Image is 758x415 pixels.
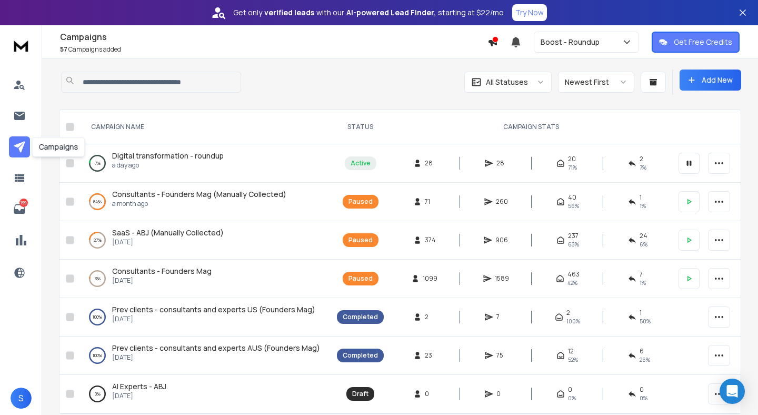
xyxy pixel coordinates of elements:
[640,386,644,394] span: 0
[568,355,578,364] span: 52 %
[78,221,331,260] td: 27%SaaS - ABJ (Manually Collected)[DATE]
[567,279,577,287] span: 42 %
[425,236,436,244] span: 374
[640,232,647,240] span: 24
[331,110,390,144] th: STATUS
[568,394,576,402] span: 0%
[95,158,101,169] p: 7 %
[95,273,101,284] p: 3 %
[112,392,166,400] p: [DATE]
[11,36,32,55] img: logo
[495,236,508,244] span: 906
[568,240,579,249] span: 63 %
[680,70,741,91] button: Add New
[390,110,672,144] th: CAMPAIGN STATS
[351,159,371,167] div: Active
[568,386,572,394] span: 0
[32,137,85,157] div: Campaigns
[640,240,647,249] span: 6 %
[652,32,740,53] button: Get Free Credits
[496,313,507,321] span: 7
[512,4,547,21] button: Try Now
[112,343,320,353] a: Prev clients - consultants and experts AUS (Founders Mag)
[112,343,320,353] span: Prev clients - consultants and experts AUS (Founders Mag)
[674,37,732,47] p: Get Free Credits
[425,159,435,167] span: 28
[233,7,504,18] p: Get only with our starting at $22/mo
[112,151,224,161] span: Digital transformation - roundup
[348,197,373,206] div: Paused
[78,183,331,221] td: 84%Consultants - Founders Mag (Manually Collected)a month ago
[94,235,102,245] p: 27 %
[495,274,509,283] span: 1589
[425,313,435,321] span: 2
[640,394,647,402] span: 0%
[112,315,315,323] p: [DATE]
[112,304,315,315] a: Prev clients - consultants and experts US (Founders Mag)
[567,270,580,279] span: 463
[112,228,224,238] span: SaaS - ABJ (Manually Collected)
[568,163,577,172] span: 71 %
[640,163,646,172] span: 7 %
[343,313,378,321] div: Completed
[112,151,224,161] a: Digital transformation - roundup
[346,7,436,18] strong: AI-powered Lead Finder,
[112,200,286,208] p: a month ago
[112,381,166,392] a: AI Experts - ABJ
[720,379,745,404] div: Open Intercom Messenger
[78,375,331,413] td: 0%AI Experts - ABJ[DATE]
[568,193,576,202] span: 40
[568,155,576,163] span: 20
[640,193,642,202] span: 1
[496,197,508,206] span: 260
[78,298,331,337] td: 100%Prev clients - consultants and experts US (Founders Mag)[DATE]
[112,161,224,170] p: a day ago
[640,309,642,317] span: 1
[9,199,30,220] a: 199
[93,196,102,207] p: 84 %
[78,260,331,298] td: 3%Consultants - Founders Mag[DATE]
[348,274,373,283] div: Paused
[566,317,580,325] span: 100 %
[60,31,487,43] h1: Campaigns
[568,232,579,240] span: 237
[78,337,331,375] td: 100%Prev clients - consultants and experts AUS (Founders Mag)[DATE]
[112,304,315,314] span: Prev clients - consultants and experts US (Founders Mag)
[112,276,212,285] p: [DATE]
[423,274,437,283] span: 1099
[515,7,544,18] p: Try Now
[640,155,643,163] span: 2
[348,236,373,244] div: Paused
[640,317,651,325] span: 50 %
[568,202,579,210] span: 56 %
[112,266,212,276] a: Consultants - Founders Mag
[640,279,646,287] span: 1 %
[11,388,32,409] button: S
[425,351,435,360] span: 23
[78,110,331,144] th: CAMPAIGN NAME
[112,353,320,362] p: [DATE]
[112,228,224,238] a: SaaS - ABJ (Manually Collected)
[112,238,224,246] p: [DATE]
[640,355,650,364] span: 26 %
[343,351,378,360] div: Completed
[566,309,570,317] span: 2
[496,351,507,360] span: 75
[352,390,368,398] div: Draft
[19,199,28,207] p: 199
[93,312,102,322] p: 100 %
[486,77,528,87] p: All Statuses
[60,45,487,54] p: Campaigns added
[640,347,644,355] span: 6
[496,159,507,167] span: 28
[60,45,67,54] span: 57
[78,144,331,183] td: 7%Digital transformation - roundupa day ago
[93,350,102,361] p: 100 %
[541,37,604,47] p: Boost - Roundup
[112,189,286,200] a: Consultants - Founders Mag (Manually Collected)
